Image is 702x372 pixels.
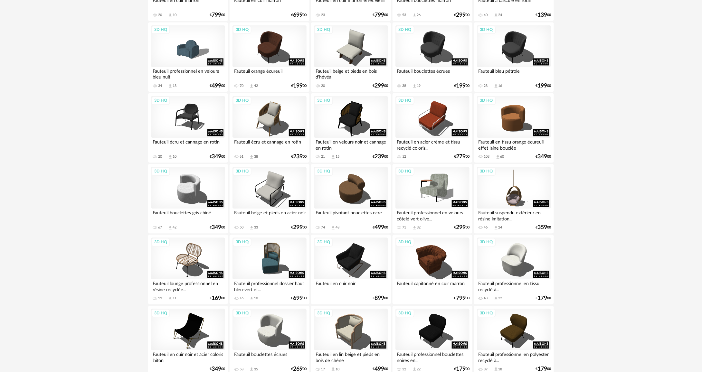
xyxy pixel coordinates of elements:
[403,225,406,230] div: 71
[168,154,173,159] span: Download icon
[254,84,258,88] div: 42
[321,154,325,159] div: 21
[254,225,258,230] div: 33
[456,154,466,159] span: 279
[375,367,384,371] span: 499
[454,13,470,17] div: € 00
[484,154,490,159] div: 103
[314,309,333,317] div: 3D HQ
[151,209,225,221] div: Fauteuil bouclettes gris chiné
[210,154,225,159] div: € 00
[477,167,496,175] div: 3D HQ
[291,154,307,159] div: € 00
[212,13,221,17] span: 799
[412,225,417,230] span: Download icon
[311,164,391,233] a: 3D HQ Fauteuil pivotant bouclettes ocre 74 Download icon 48 €49900
[212,84,221,88] span: 499
[233,238,251,246] div: 3D HQ
[417,225,421,230] div: 32
[168,13,173,18] span: Download icon
[232,67,307,80] div: Fauteuil orange écureuil
[168,84,173,88] span: Download icon
[498,225,502,230] div: 24
[494,296,498,301] span: Download icon
[158,13,162,17] div: 20
[537,296,547,301] span: 179
[395,209,470,221] div: Fauteuil professionnel en velours côtelé vert olive...
[375,296,384,301] span: 899
[240,225,243,230] div: 50
[477,350,551,363] div: Fauteuil professionnel en polyester recyclé à...
[151,96,170,105] div: 3D HQ
[210,225,225,230] div: € 00
[477,209,551,221] div: Fauteuil suspendu extérieur en résine imitation...
[151,238,170,246] div: 3D HQ
[456,225,466,230] span: 299
[474,93,554,163] a: 3D HQ Fauteuil en tissu orange écureuil effet laine bouclée 103 Download icon 60 €34900
[373,13,388,17] div: € 00
[393,164,472,233] a: 3D HQ Fauteuil professionnel en velours côtelé vert olive... 71 Download icon 32 €29900
[412,84,417,88] span: Download icon
[212,225,221,230] span: 349
[494,84,498,88] span: Download icon
[293,225,303,230] span: 299
[456,296,466,301] span: 799
[536,154,551,159] div: € 00
[151,67,225,80] div: Fauteuil professionnel en velours bleu nuit
[498,84,502,88] div: 16
[417,13,421,17] div: 26
[536,13,551,17] div: € 00
[456,84,466,88] span: 199
[291,225,307,230] div: € 00
[314,209,388,221] div: Fauteuil pivotant bouclettes ocre
[210,13,225,17] div: € 00
[498,367,502,372] div: 18
[484,367,488,372] div: 37
[474,235,554,304] a: 3D HQ Fauteuil professionnel en tissu recyclé à... 43 Download icon 22 €17900
[395,138,470,151] div: Fauteuil en acier crème et tissu recyclé coloris...
[240,154,243,159] div: 61
[498,296,502,301] div: 22
[293,296,303,301] span: 699
[321,367,325,372] div: 17
[173,13,176,17] div: 10
[537,225,547,230] span: 359
[314,238,333,246] div: 3D HQ
[249,225,254,230] span: Download icon
[536,367,551,371] div: € 00
[477,67,551,80] div: Fauteuil bleu pétrole
[336,367,339,372] div: 10
[494,13,498,18] span: Download icon
[373,296,388,301] div: € 00
[403,367,406,372] div: 32
[536,296,551,301] div: € 00
[396,238,414,246] div: 3D HQ
[233,96,251,105] div: 3D HQ
[321,84,325,88] div: 20
[456,367,466,371] span: 179
[230,93,309,163] a: 3D HQ Fauteuil écru et cannage en rotin 61 Download icon 38 €23900
[230,164,309,233] a: 3D HQ Fauteuil beige et pieds en acier noir 50 Download icon 33 €29900
[230,22,309,92] a: 3D HQ Fauteuil orange écureuil 70 Download icon 42 €19900
[151,350,225,363] div: Fauteuil en cuir noir et acier coloris laiton
[484,296,488,301] div: 43
[314,138,388,151] div: Fauteuil en velours noir et cannage en rotin
[395,279,470,292] div: Fauteuil capitonné en cuir marron
[373,225,388,230] div: € 00
[474,22,554,92] a: 3D HQ Fauteuil bleu pétrole 28 Download icon 16 €19900
[537,367,547,371] span: 179
[148,164,228,233] a: 3D HQ Fauteuil bouclettes gris chiné 67 Download icon 42 €34900
[477,279,551,292] div: Fauteuil professionnel en tissu recyclé à...
[249,84,254,88] span: Download icon
[240,367,243,372] div: 58
[168,296,173,301] span: Download icon
[210,84,225,88] div: € 00
[254,367,258,372] div: 35
[331,154,336,159] span: Download icon
[210,296,225,301] div: € 00
[373,84,388,88] div: € 00
[454,84,470,88] div: € 00
[212,367,221,371] span: 349
[395,67,470,80] div: Fauteuil bouclettes écrues
[232,279,307,292] div: Fauteuil professionnel dossier haut bleu-vert et...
